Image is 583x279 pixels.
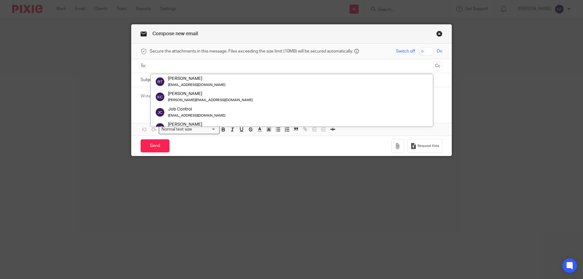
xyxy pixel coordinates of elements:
span: On [437,48,442,54]
div: Job Control [168,106,225,112]
input: Search for option [194,126,216,133]
label: Subject: [141,77,156,83]
img: svg%3E [155,77,165,87]
input: Send [141,139,169,152]
small: [EMAIL_ADDRESS][DOMAIN_NAME] [168,83,225,87]
span: Request files [418,144,439,148]
small: [PERSON_NAME][EMAIL_ADDRESS][DOMAIN_NAME] [168,99,253,102]
img: svg%3E [155,123,165,132]
button: Request files [407,139,442,153]
a: Close this dialog window [436,31,442,39]
div: [PERSON_NAME] [168,121,253,128]
div: [PERSON_NAME] [168,76,225,82]
label: To: [141,63,147,69]
div: [PERSON_NAME] [168,91,253,97]
span: Secure the attachments in this message. Files exceeding the size limit (10MB) will be secured aut... [150,48,353,54]
span: Compose new email [152,31,198,36]
span: Normal text size [160,126,193,133]
div: Search for option [159,125,220,134]
small: [EMAIL_ADDRESS][DOMAIN_NAME] [168,114,225,117]
img: svg%3E [155,107,165,117]
button: Cc [433,62,442,71]
img: svg%3E [155,92,165,102]
span: Switch off [396,48,415,54]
